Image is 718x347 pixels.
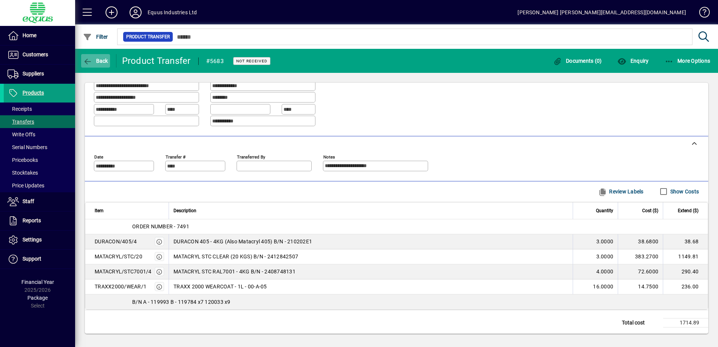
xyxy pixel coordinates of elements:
span: Extend ($) [678,207,698,215]
td: 72.6000 [618,264,663,279]
span: Filter [83,34,108,40]
a: Reports [4,211,75,230]
span: Stocktakes [8,170,38,176]
span: Package [27,295,48,301]
span: Serial Numbers [8,144,47,150]
a: Suppliers [4,65,75,83]
td: 3.0000 [573,234,618,249]
span: MATACRYL STC CLEAR (20 KGS) B/N - 2412842507 [173,253,298,260]
label: Show Costs [669,188,699,195]
td: 4.0000 [573,264,618,279]
span: Review Labels [598,186,644,198]
td: 3.0000 [573,249,618,264]
a: Knowledge Base [694,2,709,26]
span: Back [83,58,108,64]
button: Filter [81,30,110,44]
td: 14.7500 [618,279,663,294]
div: TRAXX2000/WEAR/1 [95,283,146,290]
td: 383.2700 [618,249,663,264]
a: Pricebooks [4,154,75,166]
span: Suppliers [23,71,44,77]
span: Pricebooks [8,157,38,163]
span: Settings [23,237,42,243]
span: TRAXX 2000 WEARCOAT - 1L - 00-A-05 [173,283,267,290]
td: 290.40 [663,264,708,279]
span: Financial Year [21,279,54,285]
mat-label: Transferred by [237,154,265,159]
button: Add [100,6,124,19]
span: Price Updates [8,183,44,189]
div: B/N A - 119993 B - 119784 x7 120033 x9 [85,298,708,306]
a: Write Offs [4,128,75,141]
button: Back [81,54,110,68]
mat-label: Notes [323,154,335,159]
div: #5683 [206,55,224,67]
td: 1149.81 [663,249,708,264]
a: Customers [4,45,75,64]
span: Item [95,207,104,215]
button: Review Labels [595,185,647,198]
span: Cost ($) [642,207,658,215]
span: Write Offs [8,131,35,137]
div: ORDER NUMBER - 7491 [85,223,708,230]
td: 38.68 [663,234,708,249]
button: Profile [124,6,148,19]
span: Customers [23,51,48,57]
a: Stocktakes [4,166,75,179]
span: Description [173,207,196,215]
a: Serial Numbers [4,141,75,154]
span: Support [23,256,41,262]
td: 16.0000 [573,279,618,294]
div: Product Transfer [122,55,191,67]
span: Product Transfer [126,33,170,41]
a: Support [4,250,75,269]
a: Home [4,26,75,45]
mat-label: Date [94,154,103,159]
span: Documents (0) [553,58,602,64]
td: 38.6800 [618,234,663,249]
span: Not Received [236,59,267,63]
span: Products [23,90,44,96]
span: Staff [23,198,34,204]
button: More Options [663,54,712,68]
div: MATACRYL/STC/20 [95,253,142,260]
div: MATACRYL/STC7001/4 [95,268,152,275]
td: Total cost [618,318,663,327]
td: 236.00 [663,279,708,294]
div: DURACON/405/4 [95,238,137,245]
a: Settings [4,231,75,249]
span: DURACON 405 - 4KG (Also Matacryl 405) B/N - 210202E1 [173,238,312,245]
a: Price Updates [4,179,75,192]
button: Enquiry [615,54,650,68]
a: Transfers [4,115,75,128]
span: Reports [23,217,41,223]
span: MATACRYL STC RAL7001 - 4KG B/N - 2408748131 [173,268,296,275]
app-page-header-button: Back [75,54,116,68]
a: Staff [4,192,75,211]
span: Quantity [596,207,613,215]
div: [PERSON_NAME] [PERSON_NAME][EMAIL_ADDRESS][DOMAIN_NAME] [517,6,686,18]
span: Home [23,32,36,38]
td: 1714.89 [663,318,708,327]
span: More Options [665,58,710,64]
mat-label: Transfer # [166,154,186,159]
button: Documents (0) [551,54,604,68]
span: Receipts [8,106,32,112]
a: Receipts [4,103,75,115]
div: Equus Industries Ltd [148,6,197,18]
span: Enquiry [617,58,649,64]
span: Transfers [8,119,34,125]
